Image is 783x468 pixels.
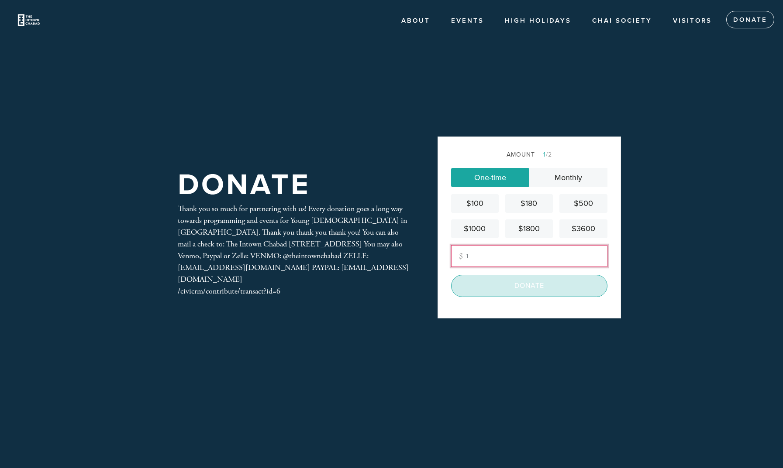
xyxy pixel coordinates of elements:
[445,13,490,29] a: Events
[666,13,718,29] a: Visitors
[726,11,774,28] a: Donate
[451,194,499,213] a: $100
[543,151,546,158] span: 1
[559,219,607,238] a: $3600
[563,223,604,235] div: $3600
[178,285,409,297] div: /civicrm/contribute/transact?id=6
[505,219,553,238] a: $1800
[451,168,529,187] a: One-time
[563,198,604,209] div: $500
[538,151,552,158] span: /2
[509,223,549,235] div: $1800
[178,203,409,297] div: Thank you so much for partnering with us! Every donation goes a long way towards programming and ...
[451,245,607,267] input: Other amount
[395,13,437,29] a: About
[451,150,607,159] div: Amount
[178,171,310,199] h1: Donate
[586,13,659,29] a: Chai society
[13,4,45,36] img: Untitled%20design-7.png
[559,194,607,213] a: $500
[529,168,607,187] a: Monthly
[509,198,549,209] div: $180
[455,198,495,209] div: $100
[498,13,578,29] a: High Holidays
[451,275,607,297] input: Donate
[455,223,495,235] div: $1000
[505,194,553,213] a: $180
[451,219,499,238] a: $1000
